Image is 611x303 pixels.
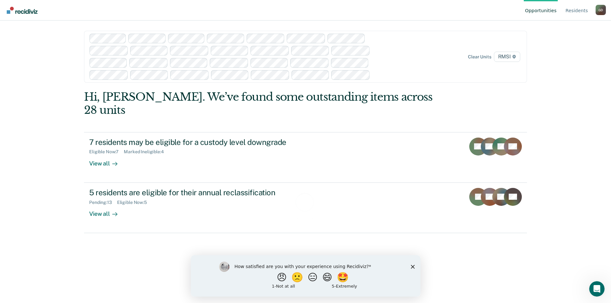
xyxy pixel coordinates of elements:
[494,52,520,62] span: RMSI
[589,281,605,297] iframe: Intercom live chat
[89,200,117,205] div: Pending : 13
[191,255,420,297] iframe: Survey by Kim from Recidiviz
[89,188,314,197] div: 5 residents are eligible for their annual reclassification
[89,149,124,155] div: Eligible Now : 7
[89,138,314,147] div: 7 residents may be eligible for a custody level downgrade
[7,7,38,14] img: Recidiviz
[89,205,125,217] div: View all
[468,54,491,60] div: Clear units
[596,5,606,15] div: G D
[89,155,125,167] div: View all
[84,183,527,233] a: 5 residents are eligible for their annual reclassificationPending:13Eligible Now:5View all
[84,132,527,183] a: 7 residents may be eligible for a custody level downgradeEligible Now:7Marked Ineligible:4View all
[596,5,606,15] button: Profile dropdown button
[84,90,438,117] div: Hi, [PERSON_NAME]. We’ve found some outstanding items across 28 units
[124,149,169,155] div: Marked Ineligible : 4
[117,200,152,205] div: Eligible Now : 5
